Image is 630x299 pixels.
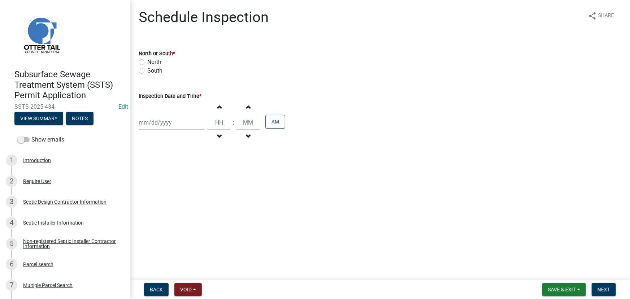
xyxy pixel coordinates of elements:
button: Save & Exit [542,283,586,296]
div: 2 [6,175,17,187]
input: Minutes [236,115,260,130]
div: Non-registered Septic Installer Contractor Information [23,239,118,249]
button: Void [174,283,202,296]
span: SSTS-2025-434 [14,103,116,110]
i: share [588,12,597,20]
div: 4 [6,217,17,229]
button: View Summary [14,112,63,125]
div: 3 [6,196,17,208]
span: Next [598,287,610,292]
span: Back [150,287,163,292]
button: Notes [66,112,94,125]
label: North or South [139,51,175,56]
div: 1 [6,155,17,166]
span: Share [598,12,614,20]
img: Otter Tail County, Minnesota [14,8,69,62]
div: 5 [6,238,17,250]
input: mm/dd/yyyy [139,115,205,130]
button: Next [592,283,616,296]
div: Introduction [23,158,51,163]
label: Inspection Date and Time [139,94,201,99]
wm-modal-confirm: Summary [14,116,63,122]
div: 7 [6,279,17,291]
h4: Subsurface Sewage Treatment System (SSTS) Permit Application [14,69,124,100]
label: Show emails [17,135,64,144]
div: Septic Installer Information [23,220,84,225]
h1: Schedule Inspection [139,9,269,26]
button: AM [265,115,285,129]
span: Void [180,287,192,292]
wm-modal-confirm: Notes [66,116,94,122]
div: : [231,118,236,127]
button: shareShare [582,9,620,23]
div: Septic Design Contractor Information [23,199,107,204]
div: 6 [6,259,17,270]
wm-modal-confirm: Edit Application Number [118,103,128,110]
button: Back [144,283,169,296]
a: Edit [118,103,128,110]
label: South [147,66,162,75]
input: Hours [208,115,231,130]
div: Multiple Parcel Search [23,283,73,288]
label: North [147,58,161,66]
div: Parcel search [23,262,53,267]
div: Require User [23,179,51,184]
span: Save & Exit [548,287,576,292]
